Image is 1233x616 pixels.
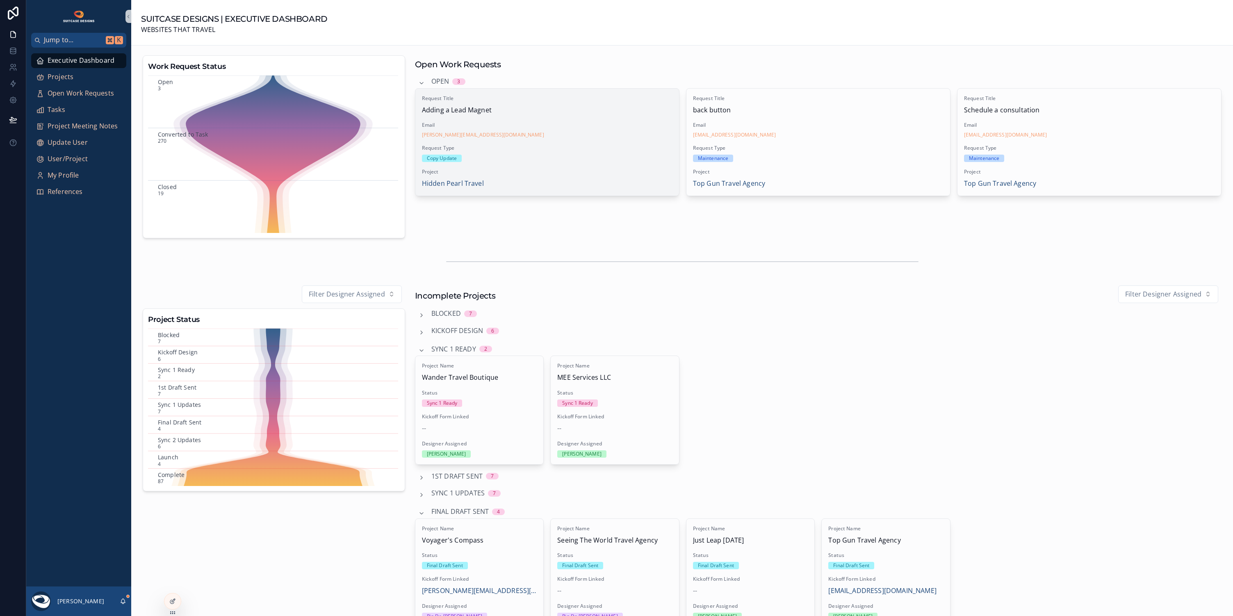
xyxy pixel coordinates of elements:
span: Schedule a consultation [964,105,1215,116]
span: Kickoff Form Linked [422,413,537,420]
span: Request Type [964,145,1215,151]
span: References [48,187,83,197]
span: [EMAIL_ADDRESS][DOMAIN_NAME] [828,586,936,596]
div: 7 [491,473,494,479]
a: Project NameMEE Services LLCStatusSync 1 ReadyKickoff Form Linked--Designer Assigned[PERSON_NAME] [550,356,679,464]
a: Project Meeting Notes [31,119,126,134]
span: Project Name [828,525,944,532]
a: Tasks [31,103,126,117]
a: Project NameWander Travel BoutiqueStatusSync 1 ReadyKickoff Form Linked--Designer Assigned[PERSON... [415,356,544,464]
div: Sync 1 Ready [427,399,457,407]
span: Hidden Pearl Travel [422,178,484,189]
span: Project [693,169,944,175]
span: -- [693,586,697,596]
span: Designer Assigned [557,440,672,447]
span: Kickoff Design [431,326,483,336]
span: Status [557,552,672,559]
button: Select Button [1118,285,1218,303]
a: Top Gun Travel Agency [693,178,765,189]
a: User/Project [31,152,126,167]
span: Filter Designer Assigned [309,289,385,300]
span: Email [422,122,672,128]
div: Final Draft Sent [427,562,463,569]
span: Designer Assigned [422,603,537,609]
span: Status [422,552,537,559]
text: 4 [158,425,161,432]
span: -- [422,423,426,434]
div: Sync 1 Ready [562,399,593,407]
span: Project [422,169,672,175]
text: 7 [158,338,161,345]
img: App logo [62,10,96,23]
span: Request Type [422,145,672,151]
text: 4 [158,461,161,468]
span: Adding a Lead Magnet [422,105,672,116]
button: Select Button [302,285,402,303]
span: Email [964,122,1215,128]
span: User/Project [48,154,88,164]
div: Copy Update [427,155,457,162]
div: 6 [491,328,494,334]
span: Voyager's Compass [422,535,537,546]
span: Status [557,390,672,396]
span: Project [964,169,1215,175]
span: Project Name [557,363,672,369]
span: Sync 1 Updates [431,488,485,499]
div: 7 [469,310,472,317]
span: Project Meeting Notes [48,121,118,132]
a: Top Gun Travel Agency [964,178,1036,189]
span: Top Gun Travel Agency [828,535,944,546]
h3: Work Request Status [148,61,400,72]
span: Blocked [431,308,461,319]
a: My Profile [31,168,126,183]
div: Final Draft Sent [698,562,734,569]
text: Complete [158,471,185,479]
div: scrollable content [26,48,131,210]
span: Just Leap [DATE] [693,535,808,546]
text: Sync 1 Ready [158,366,195,374]
span: Sync 1 Ready [431,344,476,355]
a: Request TitleAdding a Lead MagnetEmail[PERSON_NAME][EMAIL_ADDRESS][DOMAIN_NAME]Request TypeCopy U... [415,88,679,196]
span: Project Name [422,525,537,532]
text: 7 [158,408,161,415]
text: Launch [158,453,178,461]
h3: Project Status [148,314,400,325]
div: 7 [493,490,496,497]
span: Designer Assigned [693,603,808,609]
span: Kickoff Form Linked [557,576,672,582]
text: Kickoff Design [158,348,198,356]
text: 7 [158,390,161,397]
button: Jump to...K [31,33,126,48]
span: Executive Dashboard [48,55,114,66]
span: Kickoff Form Linked [693,576,808,582]
span: Request Title [964,95,1215,102]
span: back button [693,105,944,116]
span: WEBSITES THAT TRAVEL [141,25,328,35]
text: 19 [158,190,164,197]
span: -- [557,423,561,434]
span: Filter Designer Assigned [1125,289,1201,300]
text: Closed [158,183,177,190]
span: Seeing The World Travel Agency [557,535,672,546]
div: Final Draft Sent [562,562,598,569]
text: Converted to Task [158,130,208,138]
a: [EMAIL_ADDRESS][DOMAIN_NAME] [964,132,1047,138]
span: Kickoff Form Linked [557,413,672,420]
div: 4 [497,509,500,515]
span: Projects [48,72,73,82]
div: Final Draft Sent [833,562,869,569]
span: Email [693,122,944,128]
div: 3 [457,78,460,85]
span: My Profile [48,170,79,181]
div: 2 [484,346,487,352]
span: Status [693,552,808,559]
span: Designer Assigned [557,603,672,609]
span: Update User [48,137,88,148]
a: [EMAIL_ADDRESS][DOMAIN_NAME] [693,132,776,138]
a: [PERSON_NAME][EMAIL_ADDRESS][DOMAIN_NAME] [422,132,544,138]
text: 87 [158,478,164,485]
a: Request Titleback buttonEmail[EMAIL_ADDRESS][DOMAIN_NAME]Request TypeMaintenanceProjectTop Gun Tr... [686,88,950,196]
span: Kickoff Form Linked [828,576,944,582]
